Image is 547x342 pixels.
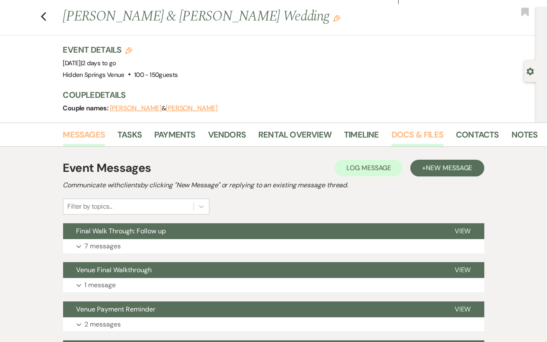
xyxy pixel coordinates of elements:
h1: Event Messages [63,159,151,177]
span: Venue Final Walkthrough [76,265,152,274]
h3: Couple Details [63,89,528,101]
a: Docs & Files [392,128,443,146]
span: 2 days to go [82,59,116,67]
span: | [81,59,116,67]
p: 1 message [85,280,116,291]
span: View [455,227,471,235]
a: Contacts [456,128,499,146]
button: [PERSON_NAME] [166,105,218,112]
button: Open lead details [527,67,534,75]
span: & [110,104,218,112]
span: [DATE] [63,59,116,67]
span: Final Walk Through: Follow up [76,227,166,235]
button: 2 messages [63,317,484,332]
button: Log Message [335,160,403,176]
div: Filter by topics... [68,202,112,212]
h3: Event Details [63,44,178,56]
span: New Message [426,163,472,172]
button: 7 messages [63,239,484,253]
span: Venue Payment Reminder [76,305,156,314]
span: Couple names: [63,104,110,112]
button: Venue Final Walkthrough [63,262,441,278]
button: View [441,262,484,278]
a: Tasks [117,128,142,146]
h1: [PERSON_NAME] & [PERSON_NAME] Wedding [63,7,438,27]
span: View [455,305,471,314]
span: 100 - 150 guests [134,71,178,79]
button: [PERSON_NAME] [110,105,162,112]
span: Log Message [346,163,391,172]
p: 2 messages [85,319,121,330]
button: Final Walk Through: Follow up [63,223,441,239]
h2: Communicate with clients by clicking "New Message" or replying to an existing message thread. [63,180,484,190]
span: View [455,265,471,274]
button: Venue Payment Reminder [63,301,441,317]
button: View [441,223,484,239]
a: Timeline [344,128,379,146]
button: +New Message [410,160,484,176]
a: Vendors [208,128,246,146]
span: Hidden Springs Venue [63,71,125,79]
button: Edit [333,14,340,22]
a: Payments [154,128,196,146]
a: Rental Overview [258,128,331,146]
a: Messages [63,128,105,146]
button: View [441,301,484,317]
a: Notes [511,128,538,146]
p: 7 messages [85,241,121,252]
button: 1 message [63,278,484,292]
